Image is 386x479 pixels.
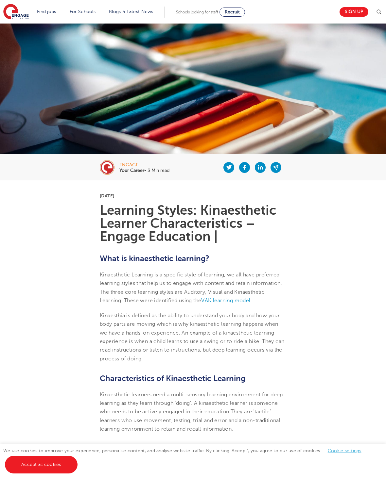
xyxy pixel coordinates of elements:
h1: Learning Styles: Kinaesthetic Learner Characteristics – Engage Education | [100,204,286,243]
img: Engage Education [3,4,29,20]
span: inaesthetic learning happens when we have a hands-on experience. An example of a kinaesthetic lea... [100,321,284,361]
span: Kinaesthia is defined as the ability to understand your body and how your body parts are moving w... [100,313,280,327]
span: We use cookies to improve your experience, personalise content, and analyse website traffic. By c... [3,448,368,467]
b: Your Career [119,168,144,173]
a: Cookie settings [328,448,361,453]
p: • 3 Min read [119,168,169,173]
p: [DATE] [100,193,286,198]
a: Recruit [219,8,245,17]
a: Accept all cookies [5,456,78,473]
span: Kinaesthetic Learning is a specific style of learning, we all have preferred learning styles that... [100,272,282,304]
a: For Schools [70,9,96,14]
b: Characteristics of Kinaesthetic Learning [100,374,245,383]
h2: What is kinaesthetic learning? [100,253,286,264]
span: Schools looking for staff [176,10,218,14]
span: These were identified using the [124,298,201,304]
span: . [251,298,252,304]
a: VAK learning model [201,298,250,304]
a: Blogs & Latest News [109,9,153,14]
span: Kinaesthetic learners need a multi-sensory learning environment for deep learning as they learn t... [100,392,283,432]
a: Find jobs [37,9,56,14]
div: engage [119,163,169,167]
a: Sign up [340,7,368,17]
span: Recruit [225,9,240,14]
